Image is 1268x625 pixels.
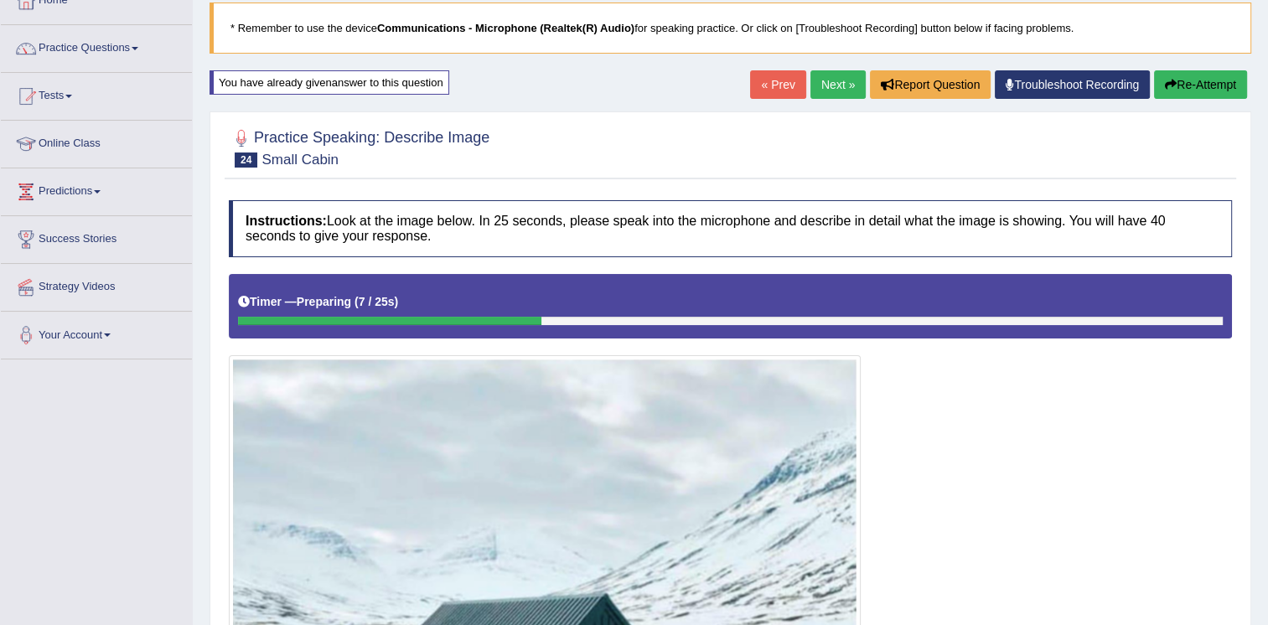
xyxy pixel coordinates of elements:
[297,295,351,308] b: Preparing
[1154,70,1247,99] button: Re-Attempt
[995,70,1150,99] a: Troubleshoot Recording
[210,3,1251,54] blockquote: * Remember to use the device for speaking practice. Or click on [Troubleshoot Recording] button b...
[210,70,449,95] div: You have already given answer to this question
[1,312,192,354] a: Your Account
[1,264,192,306] a: Strategy Videos
[261,152,339,168] small: Small Cabin
[229,200,1232,256] h4: Look at the image below. In 25 seconds, please speak into the microphone and describe in detail w...
[1,216,192,258] a: Success Stories
[1,25,192,67] a: Practice Questions
[1,168,192,210] a: Predictions
[238,296,398,308] h5: Timer —
[235,152,257,168] span: 24
[395,295,399,308] b: )
[1,121,192,163] a: Online Class
[246,214,327,228] b: Instructions:
[359,295,395,308] b: 7 / 25s
[870,70,991,99] button: Report Question
[1,73,192,115] a: Tests
[355,295,359,308] b: (
[377,22,634,34] b: Communications - Microphone (Realtek(R) Audio)
[750,70,805,99] a: « Prev
[229,126,489,168] h2: Practice Speaking: Describe Image
[810,70,866,99] a: Next »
